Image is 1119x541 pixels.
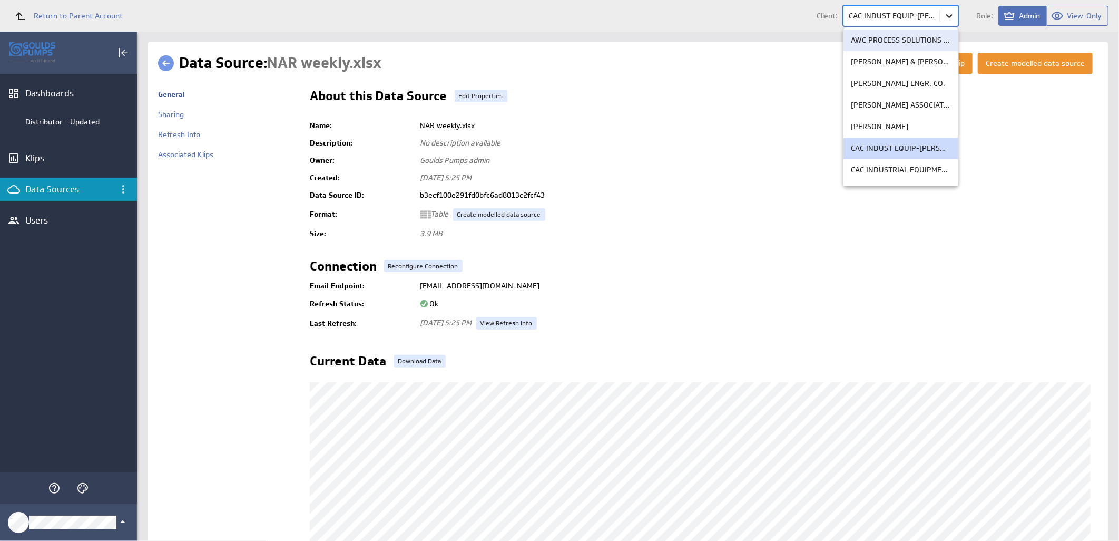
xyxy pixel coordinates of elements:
p: [PERSON_NAME] ENGR. CO. [851,78,946,89]
p: [PERSON_NAME] & [PERSON_NAME]-[US_STATE] [851,56,950,67]
p: CAC INDUST EQUIP-[PERSON_NAME] [851,143,950,154]
p: [PERSON_NAME] [851,121,909,132]
p: CAC INDUSTRIAL EQUIPMENT [851,165,950,176]
p: [PERSON_NAME] ASSOCIATES [851,100,950,111]
p: AWC PROCESS SOLUTIONS LTD [851,35,950,46]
